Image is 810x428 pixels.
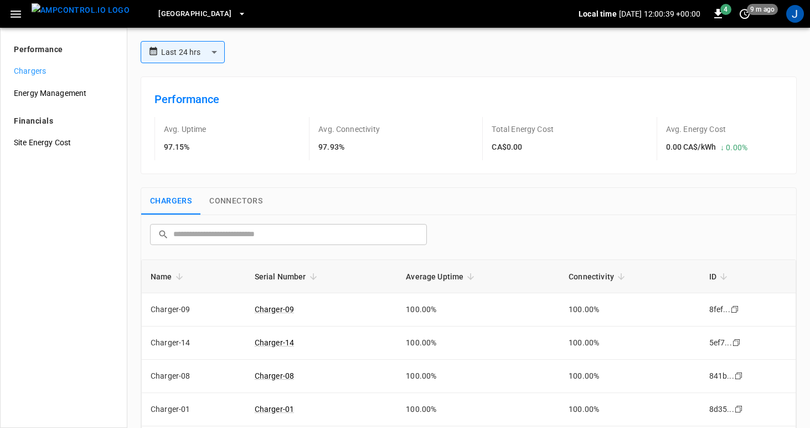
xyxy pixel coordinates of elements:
div: Site Energy Cost [5,131,122,154]
span: 4 [720,4,731,15]
div: 841b... [709,370,734,381]
p: Avg. Uptime [164,124,207,135]
td: 100.00% [560,327,700,360]
td: Charger-09 [142,293,246,327]
span: Name [151,270,187,283]
td: Charger-08 [142,360,246,393]
div: 8fef... [709,304,730,315]
span: ID [709,270,731,283]
div: 8d35... [709,404,734,415]
h6: CA$0.00 [492,141,554,154]
p: Performance [14,44,63,55]
span: Site Energy Cost [14,137,113,149]
button: [GEOGRAPHIC_DATA] [154,3,250,25]
div: Compared to last period [716,137,747,153]
div: copy [730,303,741,315]
span: 9 m ago [747,4,778,15]
td: 100.00% [397,327,560,360]
td: 100.00% [560,393,700,426]
td: 100.00% [397,360,560,393]
a: Charger-09 [255,305,295,314]
div: copy [734,370,745,382]
h6: Performance [154,90,783,108]
a: Charger-08 [255,371,295,380]
a: Charger-01 [255,405,295,414]
button: set refresh interval [736,5,754,23]
div: Chargers [5,60,122,82]
span: Connectivity [569,270,628,283]
td: 100.00% [397,393,560,426]
td: Charger-14 [142,327,246,360]
p: Financials [14,115,53,127]
div: Last 24 hrs [161,42,225,63]
h6: 97.15% [164,141,207,154]
td: 100.00% [560,293,700,327]
span: Chargers [14,65,113,77]
div: profile-icon [786,5,804,23]
span: Serial Number [255,270,321,283]
span: Average Uptime [406,270,478,283]
img: ampcontrol.io logo [32,3,130,17]
p: Avg. Energy Cost [666,124,726,135]
div: Energy Management [5,82,122,104]
div: 5ef7... [709,337,732,348]
h6: 97.93% [318,141,380,154]
p: Total Energy Cost [492,124,554,135]
button: Connectors [200,188,271,215]
span: ↓ 0.00 % [720,143,747,152]
a: Charger-14 [255,338,295,347]
span: [GEOGRAPHIC_DATA] [158,8,231,21]
p: Local time [579,8,617,19]
td: 100.00% [560,360,700,393]
button: Chargers [141,188,200,215]
div: copy [734,403,745,415]
h6: 0.00 CA$ /kWh [666,141,716,154]
td: 100.00% [397,293,560,327]
p: Avg. Connectivity [318,124,380,135]
p: [DATE] 12:00:39 +00:00 [619,8,700,19]
td: Charger-01 [142,393,246,426]
span: Energy Management [14,88,113,99]
div: copy [731,337,742,349]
